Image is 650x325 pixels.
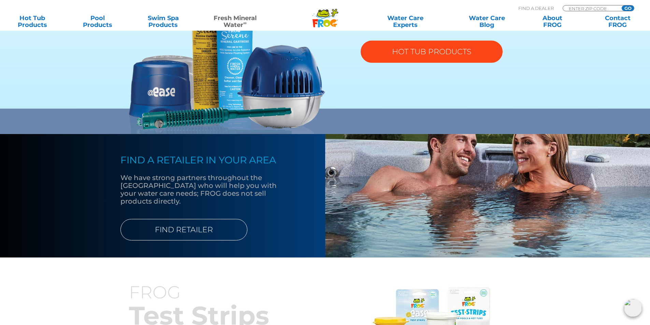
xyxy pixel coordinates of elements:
a: Water CareExperts [364,15,447,28]
a: Swim SpaProducts [138,15,189,28]
a: ContactFROG [592,15,643,28]
a: HOT TUB PRODUCTS [361,41,503,63]
a: FIND RETAILER [120,219,247,240]
p: We have strong partners throughout the [GEOGRAPHIC_DATA] who will help you with your water care n... [120,174,291,205]
h3: FROG [129,283,325,302]
sup: ∞ [243,20,247,26]
input: GO [622,5,634,11]
h4: FIND A RETAILER IN YOUR AREA [120,154,291,165]
a: Hot TubProducts [7,15,58,28]
p: Find A Dealer [518,5,554,11]
a: PoolProducts [72,15,123,28]
img: openIcon [624,299,642,317]
a: Fresh MineralWater∞ [203,15,267,28]
input: Zip Code Form [568,5,614,11]
a: Water CareBlog [461,15,512,28]
a: AboutFROG [527,15,578,28]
